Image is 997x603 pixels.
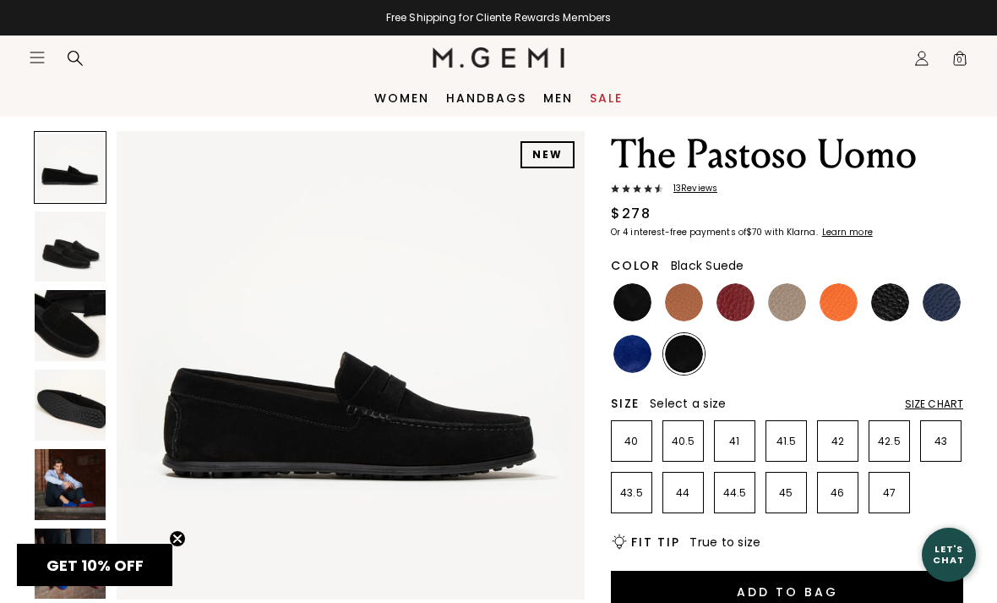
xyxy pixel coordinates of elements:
[590,91,623,105] a: Sale
[613,283,651,321] img: Black
[665,283,703,321] img: Saddle
[951,53,968,70] span: 0
[716,283,755,321] img: Bordeaux
[715,486,755,500] p: 44.5
[766,486,806,500] p: 45
[650,395,726,412] span: Select a size
[663,486,703,500] p: 44
[611,259,661,272] h2: Color
[922,544,976,565] div: Let's Chat
[35,449,106,520] img: The Pastoso Uomo
[822,226,873,238] klarna-placement-style-cta: Learn more
[923,283,961,321] img: Navy
[766,435,806,448] p: 41.5
[869,486,909,500] p: 47
[29,49,46,66] button: Open site menu
[611,184,963,197] a: 13Reviews
[905,397,963,411] div: Size Chart
[671,257,744,274] span: Black Suede
[611,131,963,178] h1: The Pastoso Uomo
[665,335,703,373] img: Black Suede
[765,226,820,238] klarna-placement-style-body: with Klarna
[746,226,762,238] klarna-placement-style-amount: $70
[689,534,760,551] span: True to size
[374,91,429,105] a: Women
[17,544,172,586] div: GET 10% OFFClose teaser
[611,226,746,238] klarna-placement-style-body: Or 4 interest-free payments of
[169,530,186,547] button: Close teaser
[446,91,526,105] a: Handbags
[46,555,144,576] span: GET 10% OFF
[869,435,909,448] p: 42.5
[663,184,717,194] span: 13 Review s
[433,47,565,68] img: M.Gemi
[35,211,106,282] img: The Pastoso Uomo
[117,131,585,600] img: The Pastoso Uomo
[871,283,909,321] img: Black
[820,227,873,238] a: Learn more
[543,91,573,105] a: Men
[818,486,858,500] p: 46
[663,435,703,448] p: 40.5
[520,141,575,168] div: NEW
[768,283,806,321] img: Light Mushroom
[35,529,106,600] img: The Pastoso Uomo
[820,283,858,321] img: Orangina
[611,397,640,410] h2: Size
[35,370,106,441] img: The Pastoso Uomo
[921,435,961,448] p: 43
[818,435,858,448] p: 42
[613,335,651,373] img: Cobalt Blue
[35,290,106,361] img: The Pastoso Uomo
[715,435,755,448] p: 41
[612,435,651,448] p: 40
[611,204,651,224] div: $278
[612,486,651,500] p: 43.5
[631,535,679,549] h2: Fit Tip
